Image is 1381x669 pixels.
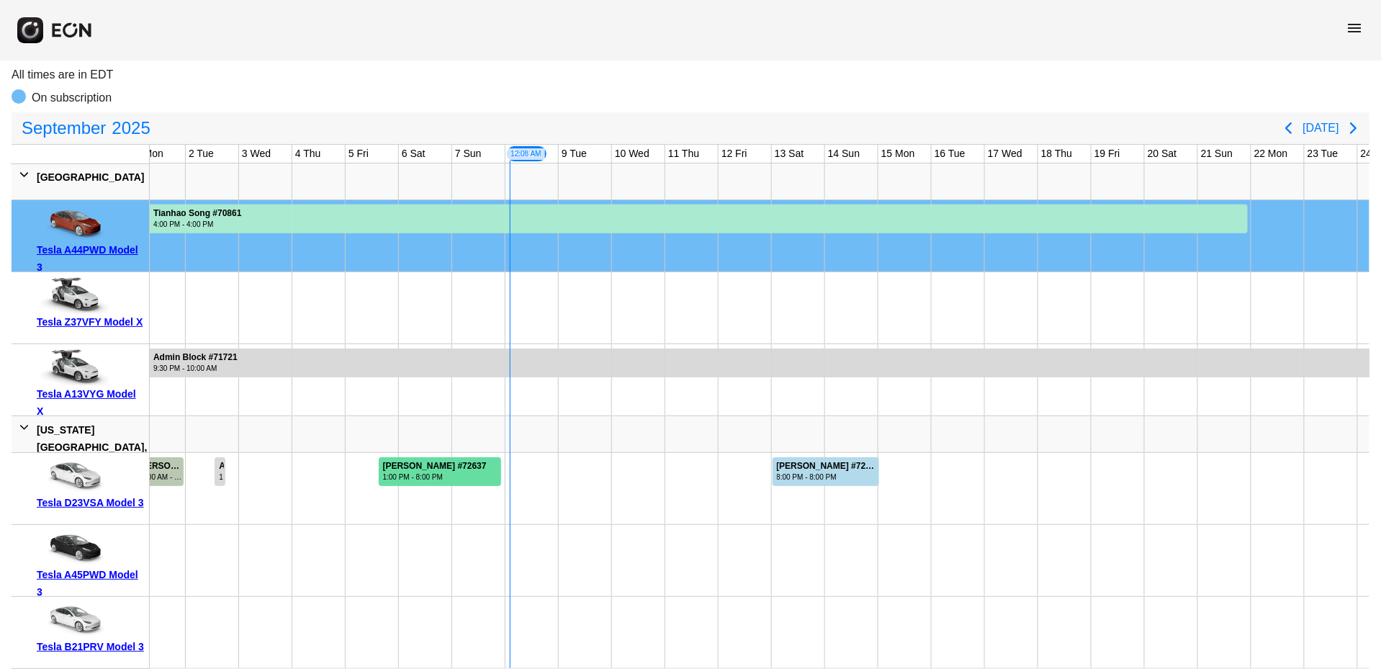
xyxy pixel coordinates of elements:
span: September [19,114,109,143]
button: September2025 [13,114,159,143]
img: car [37,458,109,494]
div: 9 Tue [559,145,590,163]
img: car [37,349,109,385]
div: 4:00 PM - 4:00 PM [153,219,242,230]
div: 16 Tue [932,145,968,163]
div: 9:30 PM - 10:00 AM [153,363,238,374]
div: 21 Sun [1198,145,1236,163]
div: [PERSON_NAME] #69517 [138,461,182,472]
div: 10:00 AM - 11:00 PM [138,472,182,482]
div: 18 Thu [1038,145,1075,163]
div: Rented for 2 days by Isaac Struhl Current status is open [772,453,880,486]
div: Tesla B21PRV Model 3 [37,638,144,655]
div: 22 Mon [1251,145,1291,163]
div: Rented for 1 days by Admin Block Current status is rental [214,453,226,486]
div: 3 Wed [239,145,274,163]
img: car [37,530,109,566]
div: 6 Sat [399,145,428,163]
div: Tesla Z37VFY Model X [37,313,144,331]
div: [PERSON_NAME] #72637 [383,461,487,472]
div: Rented for 3 days by Zhijie Chen Current status is completed [132,453,184,486]
div: Rented for 3 days by Devika Thakkar Current status is rental [378,453,502,486]
div: 12:15 PM - 5:45 PM [219,472,224,482]
img: car [37,205,109,241]
div: 13 Sat [772,145,806,163]
div: 11 Thu [665,145,702,163]
div: 10 Wed [612,145,652,163]
div: 19 Fri [1092,145,1123,163]
div: 8:00 PM - 8:00 PM [777,472,878,482]
div: Tesla D23VSA Model 3 [37,494,144,511]
div: 2 Tue [186,145,217,163]
img: car [37,277,109,313]
p: All times are in EDT [12,66,1369,84]
div: 12 Fri [719,145,750,163]
button: [DATE] [1303,115,1339,141]
div: 17 Wed [985,145,1025,163]
div: Tesla A44PWD Model 3 [37,241,144,276]
div: Rented for 30 days by Tianhao Song Current status is rental [132,200,1249,233]
div: 23 Tue [1305,145,1341,163]
div: 14 Sun [825,145,863,163]
button: Previous page [1274,114,1303,143]
span: menu [1346,19,1364,37]
div: Admin Block #72365 [219,461,224,472]
div: Tesla A45PWD Model 3 [37,566,144,601]
div: Tianhao Song #70861 [153,208,242,219]
div: Tesla A13VYG Model X [37,385,144,420]
div: 5 Fri [346,145,372,163]
div: 15 Mon [878,145,918,163]
button: Next page [1339,114,1368,143]
div: 20 Sat [1145,145,1179,163]
span: 2025 [109,114,153,143]
p: On subscription [32,89,112,107]
div: [US_STATE][GEOGRAPHIC_DATA], [GEOGRAPHIC_DATA] [37,421,147,473]
div: 8 Mon [505,145,548,163]
div: [GEOGRAPHIC_DATA] [37,169,145,186]
img: car [37,602,109,638]
div: 1:00 PM - 8:00 PM [383,472,487,482]
div: 7 Sun [452,145,485,163]
div: [PERSON_NAME] #72220 [777,461,878,472]
div: 4 Thu [292,145,324,163]
div: Admin Block #71721 [153,352,238,363]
